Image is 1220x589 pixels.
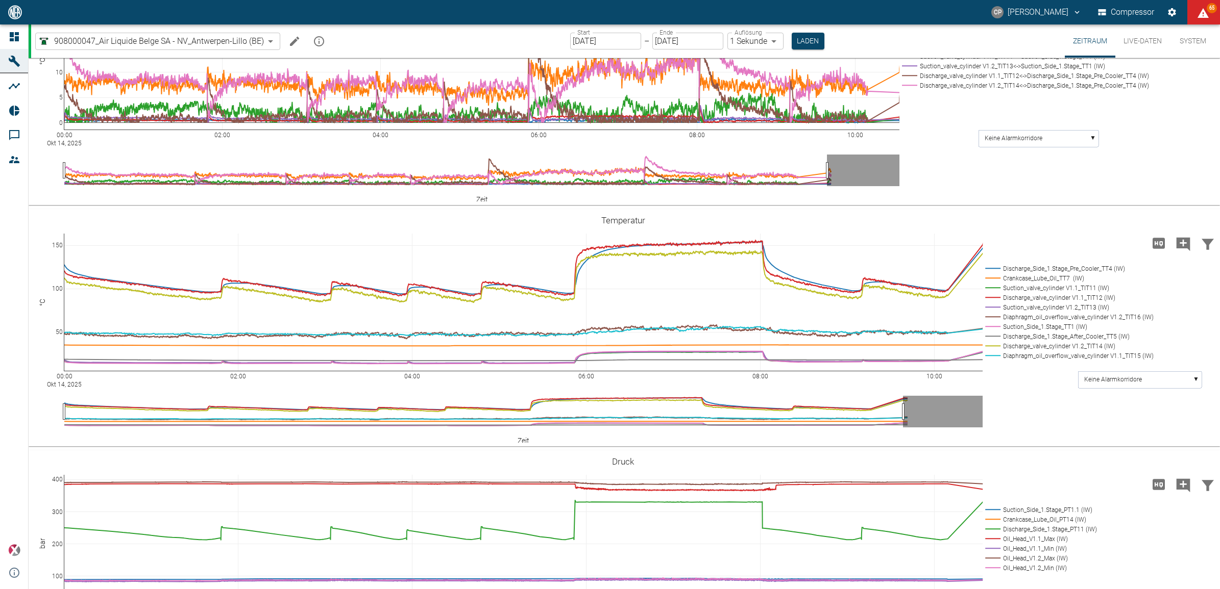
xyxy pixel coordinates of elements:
button: System [1170,24,1216,58]
button: Daten filtern [1195,230,1220,257]
button: Compressor [1096,3,1157,21]
div: CP [991,6,1004,18]
button: christoph.palm@neuman-esser.com [990,3,1083,21]
label: Start [577,28,590,37]
div: 1 Sekunde [727,33,784,49]
span: 65 [1207,3,1217,13]
img: Xplore Logo [8,544,20,556]
span: Hohe Auflösung [1146,238,1171,247]
button: Einstellungen [1163,3,1181,21]
span: 908000047_Air Liquide Belge SA - NV_Antwerpen-Lillo (BE) [54,35,264,47]
span: Hohe Auflösung [1146,479,1171,489]
input: DD.MM.YYYY [570,33,641,49]
p: – [644,35,649,47]
label: Ende [660,28,673,37]
button: Daten filtern [1195,471,1220,498]
button: Zeitraum [1065,24,1115,58]
text: Keine Alarmkorridore [985,135,1042,142]
button: mission info [309,31,329,52]
button: Laden [792,33,824,49]
button: Kommentar hinzufügen [1171,230,1195,257]
text: Keine Alarmkorridore [1084,376,1142,383]
button: Machine bearbeiten [284,31,305,52]
button: Kommentar hinzufügen [1171,471,1195,498]
img: logo [7,5,23,19]
a: 908000047_Air Liquide Belge SA - NV_Antwerpen-Lillo (BE) [38,35,264,47]
input: DD.MM.YYYY [652,33,723,49]
label: Auflösung [735,28,762,37]
button: Live-Daten [1115,24,1170,58]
